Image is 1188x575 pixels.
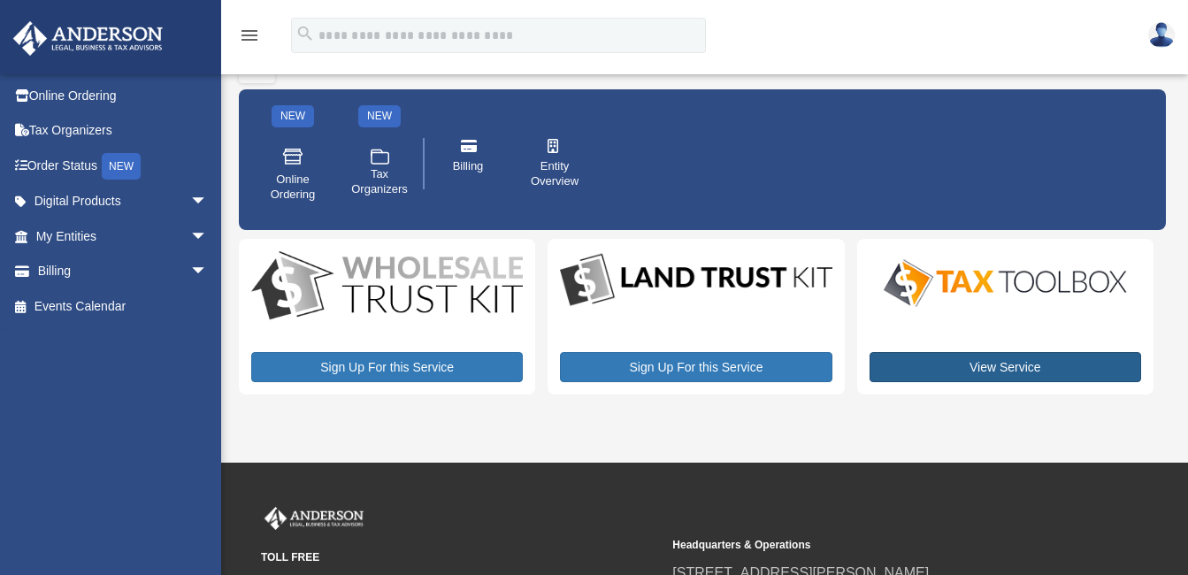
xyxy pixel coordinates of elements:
a: View Service [870,352,1141,382]
div: NEW [102,153,141,180]
span: arrow_drop_down [190,184,226,220]
a: Online Ordering [12,78,234,113]
div: NEW [358,105,401,127]
img: Anderson Advisors Platinum Portal [261,507,367,530]
a: Sign Up For this Service [560,352,832,382]
a: Online Ordering [256,134,330,215]
a: Events Calendar [12,288,234,324]
small: TOLL FREE [261,548,660,567]
a: Billingarrow_drop_down [12,254,234,289]
a: My Entitiesarrow_drop_down [12,218,234,254]
a: Tax Organizers [12,113,234,149]
i: search [295,24,315,43]
a: Digital Productsarrow_drop_down [12,184,226,219]
a: menu [239,31,260,46]
img: User Pic [1148,22,1175,48]
img: Anderson Advisors Platinum Portal [8,21,168,56]
span: arrow_drop_down [190,254,226,290]
a: Sign Up For this Service [251,352,523,382]
span: Billing [453,159,484,174]
a: Entity Overview [517,126,592,201]
div: NEW [272,105,314,127]
img: LandTrust_lgo-1.jpg [560,251,832,310]
img: WS-Trust-Kit-lgo-1.jpg [251,251,523,323]
small: Headquarters & Operations [672,536,1071,555]
span: Tax Organizers [351,167,408,197]
span: Online Ordering [268,172,318,203]
span: arrow_drop_down [190,218,226,255]
a: Tax Organizers [342,134,417,215]
a: Billing [431,126,505,201]
span: Entity Overview [530,159,579,189]
i: menu [239,25,260,46]
a: Order StatusNEW [12,148,234,184]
